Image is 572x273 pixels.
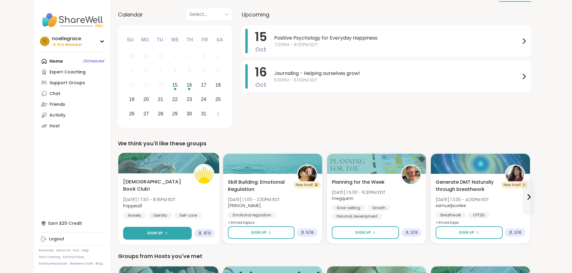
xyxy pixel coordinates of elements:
div: 7 [159,67,162,75]
span: Oct [255,81,266,89]
div: 25 [215,95,221,103]
button: Sign Up [123,227,192,240]
b: megquinn [332,195,353,201]
span: Oct [255,45,266,54]
img: LuAnn [298,165,316,184]
div: Choose Sunday, October 26th, 2025 [126,107,138,120]
div: 14 [158,81,163,89]
div: 26 [129,110,135,118]
div: noellegrace [52,35,82,42]
div: 8 [174,67,176,75]
div: Choose Saturday, October 18th, 2025 [212,79,225,92]
div: Not available Saturday, October 4th, 2025 [212,50,225,63]
div: 4 [217,52,219,60]
span: [DATE] | 7:30 - 8:15PM EDT [123,197,175,203]
div: 30 [158,52,163,60]
div: Not available Sunday, September 28th, 2025 [126,50,138,63]
div: Friends [50,102,65,108]
span: Positive Psychology for Everyday Happiness [274,34,520,42]
div: month 2025-10 [125,49,225,121]
a: Activity [39,110,106,120]
div: Not available Monday, October 6th, 2025 [140,64,153,77]
div: Groups from Hosts you've met [118,252,531,260]
a: Host [39,120,106,131]
span: 2 / 16 [514,230,522,235]
div: 16 [187,81,192,89]
div: CPTSD [468,212,489,218]
span: 2 / 13 [410,230,418,235]
span: 3 / 12 [203,231,210,236]
div: Choose Friday, October 17th, 2025 [197,79,210,92]
div: Support Groups [50,80,85,86]
button: Sign Up [228,226,295,239]
div: Chat [50,91,60,97]
a: Safety Resources [39,262,68,266]
div: Choose Wednesday, October 29th, 2025 [168,107,181,120]
div: Personal development [332,213,382,219]
div: 10 [201,67,206,75]
div: 31 [201,110,206,118]
div: 23 [187,95,192,103]
a: Blog [95,262,103,266]
div: Goal-setting [332,205,365,211]
div: Choose Tuesday, October 21st, 2025 [154,93,167,106]
div: Choose Wednesday, October 15th, 2025 [168,79,181,92]
div: Growth [368,205,390,211]
span: [DATE] | 3:30 - 4:00PM EDT [436,197,489,203]
a: Referrals [39,248,54,253]
div: Earn $20 Credit [39,218,106,229]
div: Not available Tuesday, September 30th, 2025 [154,50,167,63]
div: Not available Thursday, October 9th, 2025 [183,64,196,77]
div: Choose Friday, October 31st, 2025 [197,107,210,120]
span: [DEMOGRAPHIC_DATA] Book Club! [123,178,187,193]
span: Sign Up [459,230,474,235]
div: Choose Friday, October 24th, 2025 [197,93,210,106]
div: 2 [188,52,191,60]
div: 5 [130,67,133,75]
button: Sign Up [332,226,399,239]
a: Support Groups [39,77,106,88]
div: Choose Monday, October 20th, 2025 [140,93,153,106]
div: 22 [172,95,178,103]
span: Skill Building: Emotional Regulation [228,179,290,193]
button: Sign Up [436,226,503,239]
span: 5 / 16 [306,230,314,235]
a: Friends [39,99,106,110]
div: Choose Wednesday, October 22nd, 2025 [168,93,181,106]
div: Emotional regulation [228,212,276,218]
div: Choose Tuesday, October 28th, 2025 [154,107,167,120]
div: Not available Wednesday, October 8th, 2025 [168,64,181,77]
div: Not available Friday, October 3rd, 2025 [197,50,210,63]
div: Th [183,33,196,46]
div: Choose Saturday, October 25th, 2025 [212,93,225,106]
span: Pro Member [57,42,82,47]
div: Self-care [174,212,202,218]
div: Logout [49,236,64,242]
span: 5:00PM - 6:00PM EDT [274,77,520,83]
a: Safety Policy [63,255,84,259]
span: Generate DMT Naturally through breathwork [436,179,498,193]
div: Choose Monday, October 27th, 2025 [140,107,153,120]
div: 17 [201,81,206,89]
a: About Us [56,248,71,253]
span: 16 [255,64,267,81]
span: [DATE] | 5:00 - 6:30PM EDT [332,189,385,195]
div: Identity [148,212,172,218]
span: 7:00PM - 8:00PM EDT [274,42,520,48]
div: Not available Saturday, October 11th, 2025 [212,64,225,77]
div: 21 [158,95,163,103]
span: Calendar [118,10,143,19]
div: 1 [217,110,219,118]
span: Upcoming [242,10,269,19]
div: 20 [144,95,149,103]
span: Journaling - Helping ourselves grow! [274,70,520,77]
div: 18 [215,81,221,89]
div: 12 [129,81,135,89]
b: samueljsoolee [436,203,466,209]
div: Not available Sunday, October 5th, 2025 [126,64,138,77]
a: FAQ [73,248,79,253]
div: 6 [145,67,147,75]
div: 28 [129,52,135,60]
span: Sign Up [251,230,267,235]
a: Logout [39,234,106,245]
